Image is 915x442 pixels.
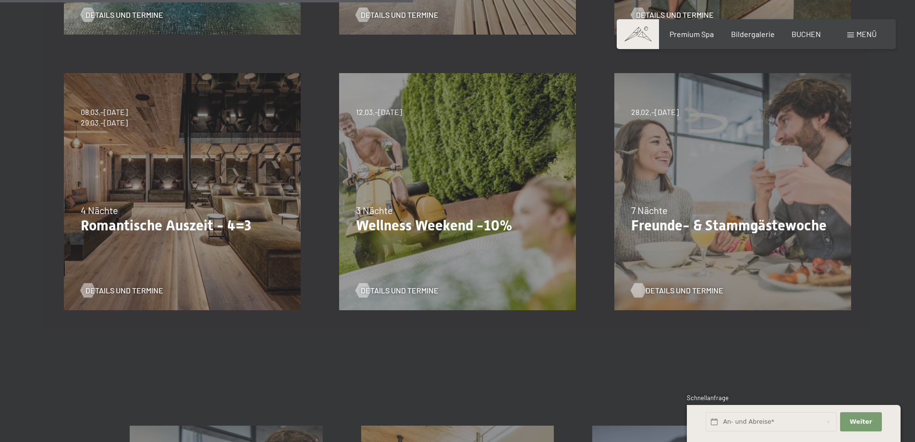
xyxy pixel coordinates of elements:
[81,107,128,117] span: 08.03.–[DATE]
[631,204,668,216] span: 7 Nächte
[631,10,714,20] a: Details und Termine
[792,29,821,38] a: BUCHEN
[356,217,559,234] p: Wellness Weekend -10%
[81,217,284,234] p: Romantische Auszeit - 4=3
[687,394,729,402] span: Schnellanfrage
[631,107,679,117] span: 28.02.–[DATE]
[361,285,439,296] span: Details und Termine
[85,10,163,20] span: Details und Termine
[81,10,163,20] a: Details und Termine
[636,10,714,20] span: Details und Termine
[81,204,118,216] span: 4 Nächte
[646,285,723,296] span: Details und Termine
[361,10,439,20] span: Details und Termine
[356,204,393,216] span: 3 Nächte
[856,29,877,38] span: Menü
[81,117,128,128] span: 29.03.–[DATE]
[356,107,402,117] span: 12.03.–[DATE]
[731,29,775,38] a: Bildergalerie
[85,285,163,296] span: Details und Termine
[840,412,881,432] button: Weiter
[631,217,834,234] p: Freunde- & Stammgästewoche
[356,10,439,20] a: Details und Termine
[850,417,872,426] span: Weiter
[81,285,163,296] a: Details und Termine
[356,285,439,296] a: Details und Termine
[670,29,714,38] a: Premium Spa
[631,285,714,296] a: Details und Termine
